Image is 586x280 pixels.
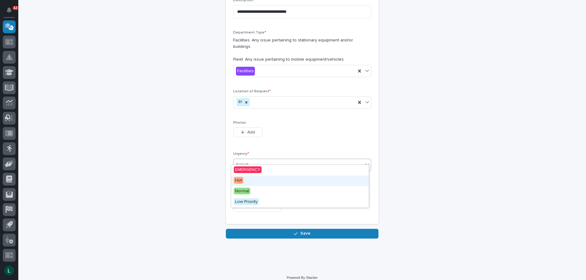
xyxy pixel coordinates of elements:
span: Photos [233,121,246,125]
button: Add [233,127,262,137]
p: 42 [13,6,17,10]
div: Low Priority [231,197,369,207]
button: Save [226,229,378,239]
div: Notifications42 [8,7,16,17]
span: Normal [234,188,250,194]
button: users-avatar [3,264,16,277]
span: Urgency [233,152,249,156]
div: Normal [231,186,369,197]
span: EMERGENCY [234,166,262,173]
div: B1 [237,98,243,106]
div: Hot [231,175,369,186]
div: EMERGENCY [231,165,369,175]
span: Department Type [233,31,266,34]
span: Add [247,129,255,135]
span: Location of Request [233,90,271,93]
span: Save [300,231,310,236]
span: Low Priority [234,198,259,205]
a: Powered By Stacker [287,276,317,279]
div: Facilities [236,67,255,76]
button: Notifications [3,4,16,16]
p: Facilities: Any issue pertaining to stationary equipment and/or buildings. Fleet: Any issue perta... [233,37,371,62]
span: Hot [234,177,243,184]
div: Select... [236,161,251,168]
